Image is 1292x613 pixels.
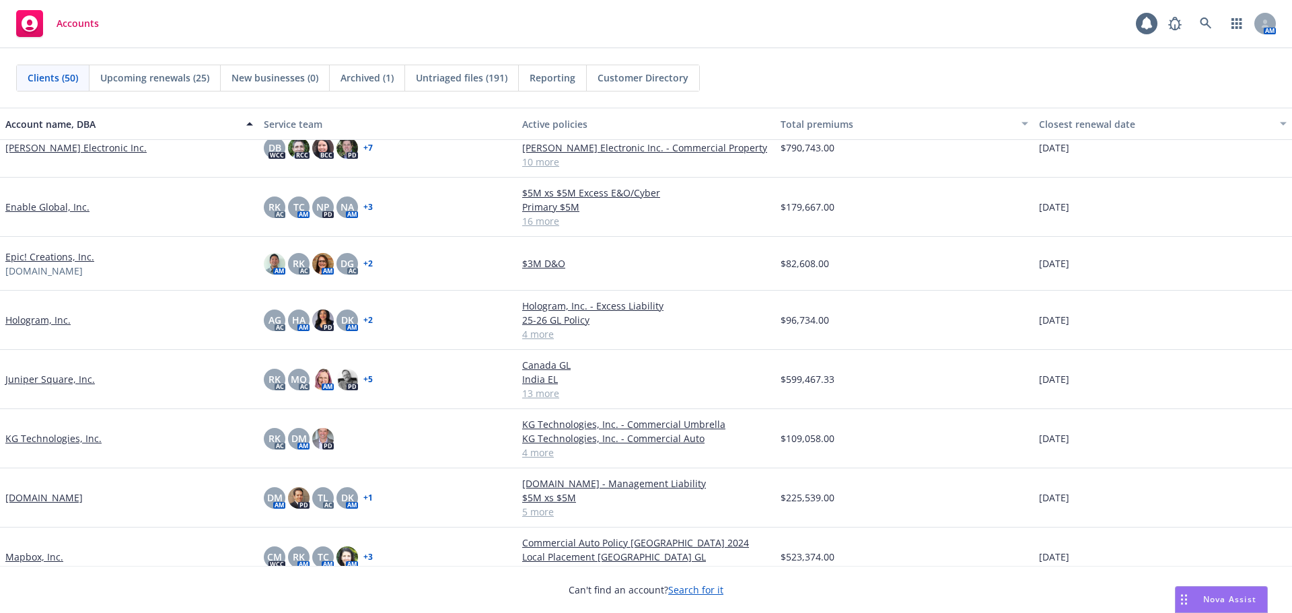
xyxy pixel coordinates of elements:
a: + 5 [363,375,373,384]
div: Total premiums [781,117,1013,131]
span: DB [268,141,281,155]
a: Juniper Square, Inc. [5,372,95,386]
span: MQ [291,372,307,386]
a: Local Placement [GEOGRAPHIC_DATA] GL [522,550,770,564]
span: [DATE] [1039,550,1069,564]
img: photo [336,137,358,159]
span: Reporting [530,71,575,85]
button: Closest renewal date [1034,108,1292,140]
a: KG Technologies, Inc. [5,431,102,445]
a: + 3 [363,553,373,561]
span: $179,667.00 [781,200,834,214]
a: + 2 [363,260,373,268]
span: TL [318,491,328,505]
div: Closest renewal date [1039,117,1272,131]
a: Mapbox, Inc. [5,550,63,564]
a: Search [1192,10,1219,37]
span: [DATE] [1039,141,1069,155]
img: photo [288,137,310,159]
a: + 2 [363,316,373,324]
button: Total premiums [775,108,1034,140]
a: Canada GL [522,358,770,372]
div: Active policies [522,117,770,131]
span: [DATE] [1039,491,1069,505]
a: KG Technologies, Inc. - Commercial Umbrella [522,417,770,431]
span: [DATE] [1039,200,1069,214]
a: [PERSON_NAME] Electronic Inc. [5,141,147,155]
div: Drag to move [1176,587,1192,612]
img: photo [312,310,334,331]
a: 16 more [522,214,770,228]
a: + 7 [363,144,373,152]
span: AG [268,313,281,327]
span: [DOMAIN_NAME] [5,264,83,278]
span: Clients (50) [28,71,78,85]
a: Accounts [11,5,104,42]
a: 10 more [522,155,770,169]
span: DM [267,491,283,505]
span: [DATE] [1039,256,1069,271]
span: DK [341,491,354,505]
span: $96,734.00 [781,313,829,327]
span: DM [291,431,307,445]
img: photo [312,369,334,390]
a: Hologram, Inc. - Excess Liability [522,299,770,313]
a: $5M xs $5M Excess E&O/Cyber [522,186,770,200]
a: 4 more [522,327,770,341]
img: photo [288,487,310,509]
a: [DOMAIN_NAME] [5,491,83,505]
span: Archived (1) [340,71,394,85]
span: RK [268,372,281,386]
div: Account name, DBA [5,117,238,131]
span: [DATE] [1039,431,1069,445]
a: Epic! Creations, Inc. [5,250,94,264]
img: photo [336,546,358,568]
a: 4 more [522,445,770,460]
span: New businesses (0) [231,71,318,85]
span: Can't find an account? [569,583,723,597]
span: DG [340,256,354,271]
span: $790,743.00 [781,141,834,155]
a: 5 more [522,505,770,519]
span: TC [318,550,329,564]
a: Report a Bug [1161,10,1188,37]
span: NP [316,200,330,214]
span: $225,539.00 [781,491,834,505]
a: KG Technologies, Inc. - Commercial Auto [522,431,770,445]
span: RK [293,550,305,564]
a: 25-26 GL Policy [522,313,770,327]
span: DK [341,313,354,327]
a: Commercial Auto Policy [GEOGRAPHIC_DATA] 2024 [522,536,770,550]
span: Upcoming renewals (25) [100,71,209,85]
a: Switch app [1223,10,1250,37]
button: Nova Assist [1175,586,1268,613]
span: Untriaged files (191) [416,71,507,85]
span: [DATE] [1039,313,1069,327]
img: photo [312,137,334,159]
a: $5M xs $5M [522,491,770,505]
span: Customer Directory [598,71,688,85]
span: TC [293,200,305,214]
span: NA [340,200,354,214]
span: $523,374.00 [781,550,834,564]
span: [DATE] [1039,372,1069,386]
a: 15 more [522,564,770,578]
a: + 3 [363,203,373,211]
a: $3M D&O [522,256,770,271]
a: Enable Global, Inc. [5,200,89,214]
div: Service team [264,117,511,131]
span: $109,058.00 [781,431,834,445]
button: Active policies [517,108,775,140]
span: Nova Assist [1203,593,1256,605]
img: photo [312,428,334,449]
span: Accounts [57,18,99,29]
a: [PERSON_NAME] Electronic Inc. - Commercial Property [522,141,770,155]
span: $599,467.33 [781,372,834,386]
